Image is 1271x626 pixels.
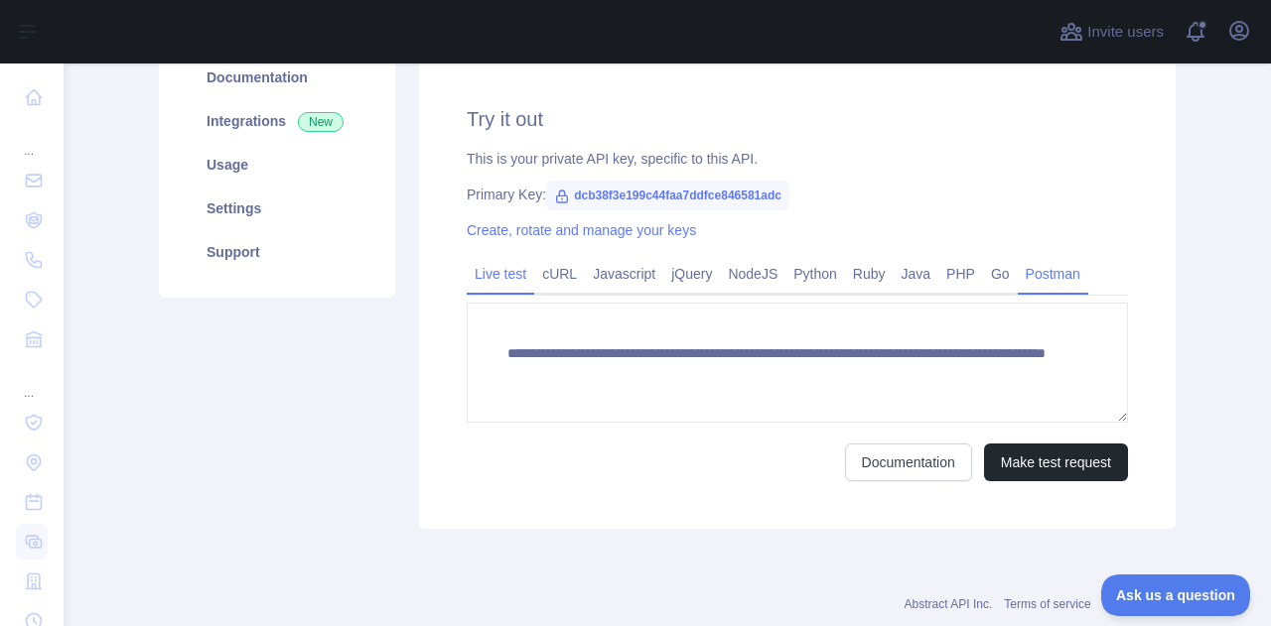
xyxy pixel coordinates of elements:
[467,105,1128,133] h2: Try it out
[183,230,371,274] a: Support
[938,258,983,290] a: PHP
[16,119,48,159] div: ...
[663,258,720,290] a: jQuery
[894,258,939,290] a: Java
[1018,258,1088,290] a: Postman
[1087,21,1164,44] span: Invite users
[534,258,585,290] a: cURL
[720,258,785,290] a: NodeJS
[785,258,845,290] a: Python
[183,187,371,230] a: Settings
[467,185,1128,204] div: Primary Key:
[984,443,1128,481] button: Make test request
[1056,16,1168,48] button: Invite users
[183,56,371,99] a: Documentation
[845,258,894,290] a: Ruby
[183,143,371,187] a: Usage
[467,258,534,290] a: Live test
[983,258,1018,290] a: Go
[467,149,1128,169] div: This is your private API key, specific to this API.
[183,99,371,143] a: Integrations New
[298,112,344,132] span: New
[1101,574,1251,616] iframe: Toggle Customer Support
[546,181,789,210] span: dcb38f3e199c44faa7ddfce846581adc
[905,597,993,611] a: Abstract API Inc.
[467,222,696,238] a: Create, rotate and manage your keys
[1004,597,1090,611] a: Terms of service
[845,443,972,481] a: Documentation
[585,258,663,290] a: Javascript
[16,361,48,401] div: ...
